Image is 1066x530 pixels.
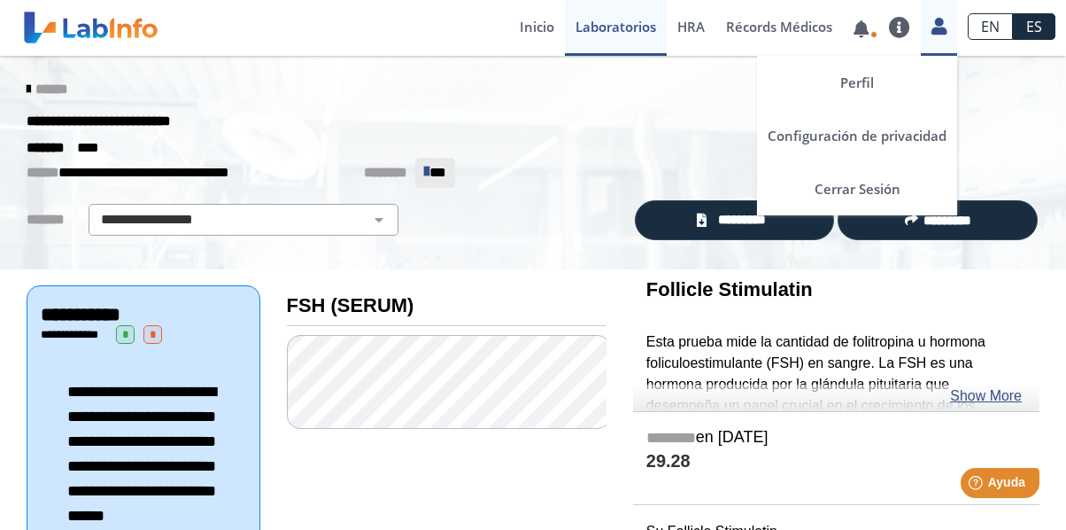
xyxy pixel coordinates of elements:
[908,461,1047,511] iframe: Help widget launcher
[757,56,957,109] a: Perfil
[287,294,414,316] b: FSH (SERUM)
[646,278,813,300] b: Follicle Stimulatin
[950,386,1022,407] a: Show More
[757,162,957,215] a: Cerrar Sesión
[968,13,1013,40] a: EN
[757,109,957,162] a: Configuración de privacidad
[677,18,705,35] span: HRA
[1013,13,1055,40] a: ES
[646,428,1026,448] h5: en [DATE]
[646,451,1026,473] h4: 29.28
[646,331,1026,459] p: Esta prueba mide la cantidad de folitropina u hormona foliculoestimulante (FSH) en sangre. La FSH...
